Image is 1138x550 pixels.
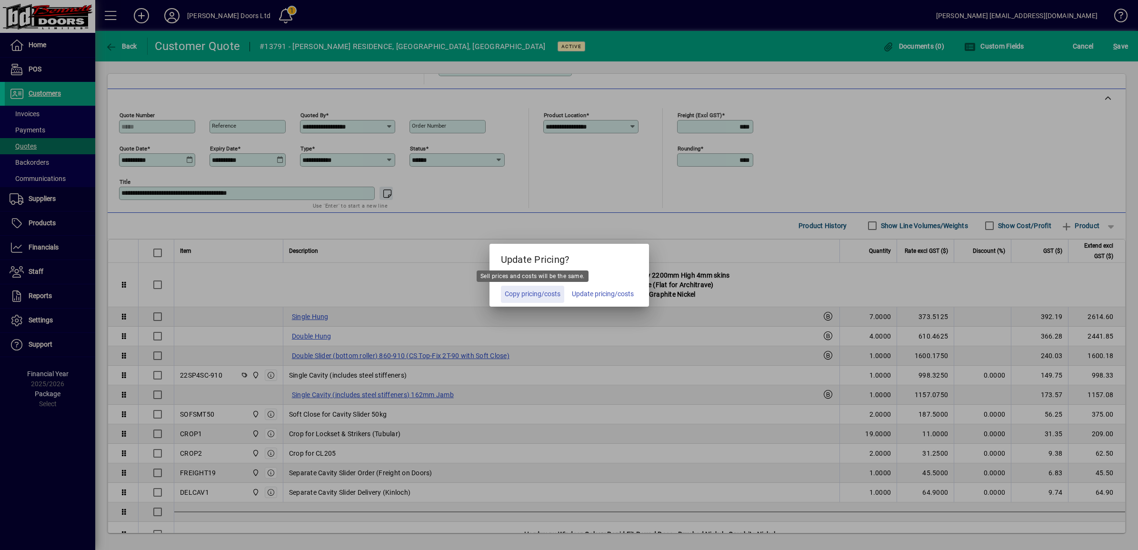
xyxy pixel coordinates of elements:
[505,289,560,299] span: Copy pricing/costs
[489,244,649,271] h5: Update Pricing?
[501,286,564,303] button: Copy pricing/costs
[477,270,589,282] div: Sell prices and costs will be the same.
[568,286,638,303] button: Update pricing/costs
[572,289,634,299] span: Update pricing/costs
